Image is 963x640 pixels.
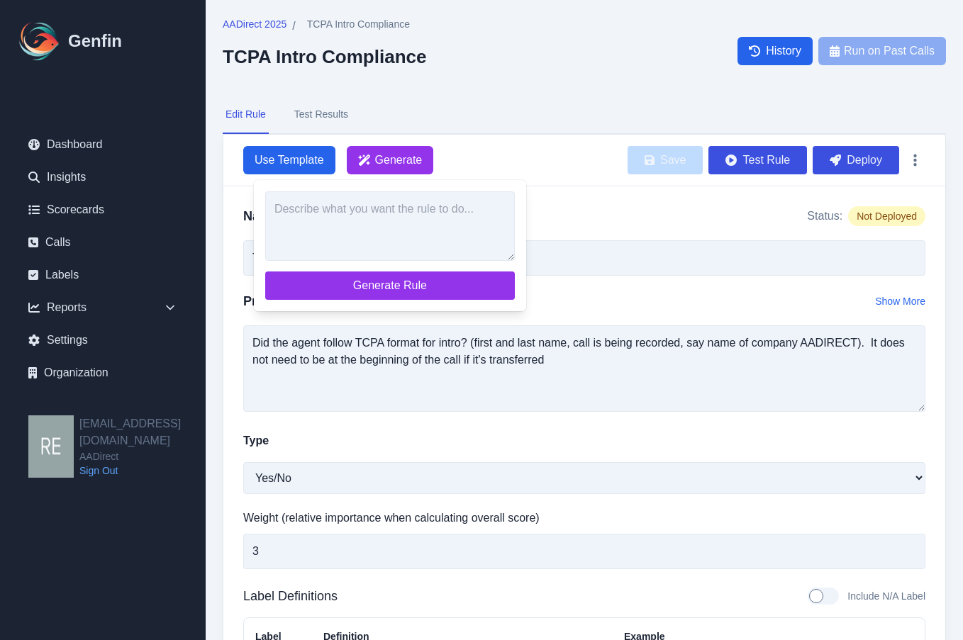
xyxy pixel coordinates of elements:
h2: TCPA Intro Compliance [223,46,426,67]
button: Use Template [243,146,335,174]
h3: Label Definitions [243,586,338,606]
a: Labels [17,261,189,289]
label: Type [243,432,269,449]
button: Edit Rule [223,96,269,134]
a: Scorecards [17,196,189,224]
h2: Prompt [243,291,288,311]
span: Run on Past Calls [844,43,935,60]
a: Settings [17,326,189,354]
button: Generate [347,146,434,174]
img: resqueda@aadirect.com [28,415,74,478]
span: / [292,18,295,35]
input: Write your rule name here [243,240,925,276]
textarea: Did the agent follow TCPA format for intro? (first and last name, call is being recorded, say nam... [243,325,925,412]
span: AADirect 2025 [223,17,286,31]
span: Generate Rule [277,277,503,294]
h2: Name [243,206,278,226]
a: Insights [17,163,189,191]
button: Deploy [813,146,899,174]
button: Generate Rule [265,271,515,300]
a: Calls [17,228,189,257]
span: History [766,43,801,60]
button: Save [628,146,703,174]
button: Test Results [291,96,351,134]
button: Test Rule [708,146,807,174]
a: History [737,37,813,65]
span: AADirect [79,449,206,464]
h1: Genfin [68,30,122,52]
div: Reports [17,293,189,322]
span: TCPA Intro Compliance [307,17,410,31]
button: Run on Past Calls [818,37,946,65]
label: Weight (relative importance when calculating overall score) [243,510,925,527]
a: Sign Out [79,464,206,478]
span: Status: [807,208,842,225]
span: Not Deployed [848,206,925,226]
span: Include N/A Label [847,589,925,603]
h2: [EMAIL_ADDRESS][DOMAIN_NAME] [79,415,206,449]
a: AADirect 2025 [223,17,286,35]
button: Show More [875,294,925,308]
span: Generate [375,152,423,169]
a: Organization [17,359,189,387]
a: Dashboard [17,130,189,159]
img: Logo [17,18,62,64]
